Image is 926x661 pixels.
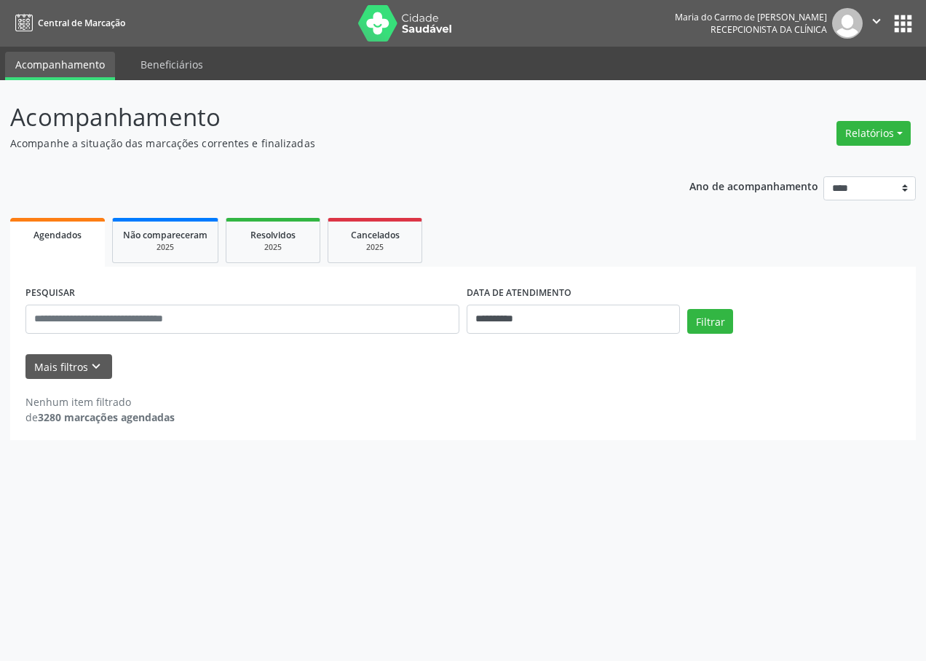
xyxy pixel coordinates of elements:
[836,121,911,146] button: Relatórios
[25,410,175,425] div: de
[237,242,309,253] div: 2025
[10,99,644,136] p: Acompanhamento
[130,52,213,77] a: Beneficiários
[351,229,400,241] span: Cancelados
[711,23,827,36] span: Recepcionista da clínica
[863,8,890,39] button: 
[33,229,82,241] span: Agendados
[25,394,175,410] div: Nenhum item filtrado
[687,309,733,334] button: Filtrar
[38,17,125,29] span: Central de Marcação
[38,410,175,424] strong: 3280 marcações agendadas
[25,282,75,305] label: PESQUISAR
[123,242,207,253] div: 2025
[675,11,827,23] div: Maria do Carmo de [PERSON_NAME]
[467,282,571,305] label: DATA DE ATENDIMENTO
[689,176,818,195] p: Ano de acompanhamento
[123,229,207,241] span: Não compareceram
[10,136,644,151] p: Acompanhe a situação das marcações correntes e finalizadas
[890,11,916,36] button: apps
[250,229,296,241] span: Resolvidos
[868,13,885,29] i: 
[832,8,863,39] img: img
[5,52,115,80] a: Acompanhamento
[339,242,411,253] div: 2025
[10,11,125,35] a: Central de Marcação
[25,354,112,380] button: Mais filtroskeyboard_arrow_down
[88,359,104,375] i: keyboard_arrow_down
